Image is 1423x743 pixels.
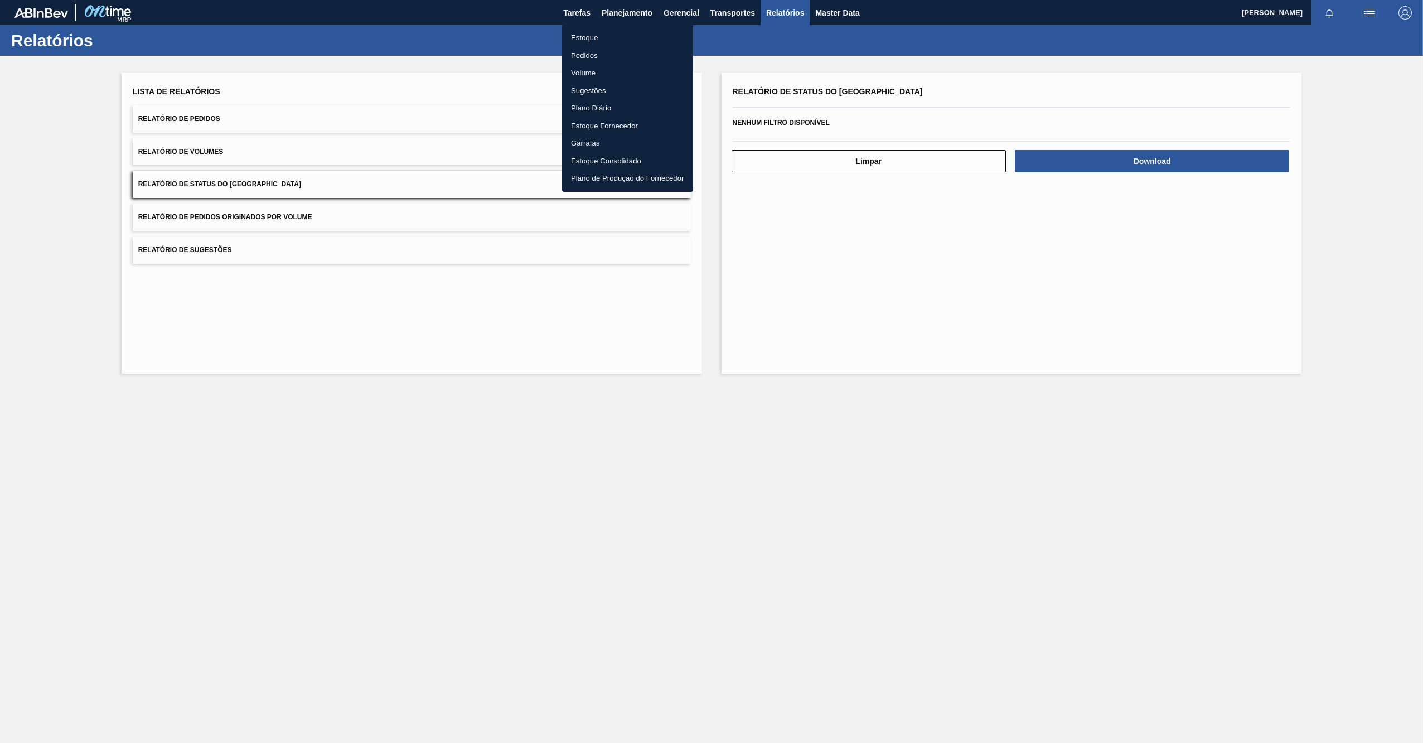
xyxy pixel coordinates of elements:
[562,64,693,82] a: Volume
[562,82,693,100] a: Sugestões
[562,29,693,47] a: Estoque
[562,117,693,135] a: Estoque Fornecedor
[562,170,693,187] a: Plano de Produção do Fornecedor
[562,134,693,152] a: Garrafas
[562,152,693,170] a: Estoque Consolidado
[562,99,693,117] a: Plano Diário
[562,47,693,65] a: Pedidos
